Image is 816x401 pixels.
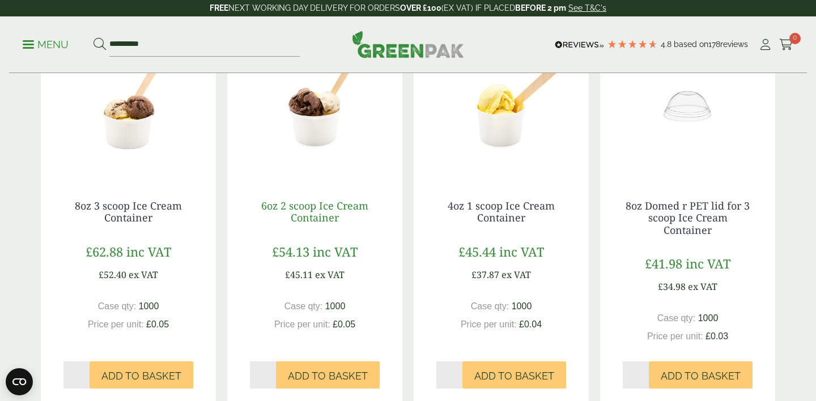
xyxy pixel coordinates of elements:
[471,301,509,311] span: Case qty:
[272,243,309,260] span: £54.13
[285,268,313,281] span: £45.11
[6,368,33,395] button: Open CMP widget
[607,39,658,49] div: 4.78 Stars
[146,319,169,329] span: £0.05
[512,301,532,311] span: 1000
[568,3,606,12] a: See T&C's
[23,38,69,49] a: Menu
[101,370,181,382] span: Add to Basket
[519,319,542,329] span: £0.04
[288,370,368,382] span: Add to Basket
[474,370,554,382] span: Add to Basket
[705,331,728,341] span: £0.03
[647,331,703,341] span: Price per unit:
[626,199,750,237] a: 8oz Domed r PET lid for 3 scoop Ice Cream Container
[661,370,741,382] span: Add to Basket
[645,255,682,272] span: £41.98
[708,40,720,49] span: 178
[274,319,330,329] span: Price per unit:
[674,40,708,49] span: Based on
[98,301,137,311] span: Case qty:
[686,255,730,272] span: inc VAT
[129,268,158,281] span: ex VAT
[458,243,496,260] span: £45.44
[88,319,144,329] span: Price per unit:
[325,301,346,311] span: 1000
[720,40,748,49] span: reviews
[501,268,531,281] span: ex VAT
[471,268,499,281] span: £37.87
[23,38,69,52] p: Menu
[779,39,793,50] i: Cart
[515,3,566,12] strong: BEFORE 2 pm
[649,361,753,389] button: Add to Basket
[461,319,517,329] span: Price per unit:
[414,36,589,177] img: 4oz 1 Scoop Ice Cream Container with Ice Cream
[779,36,793,53] a: 0
[41,36,216,177] img: 8oz 3 Scoop Ice Cream Container with Ice Cream
[284,301,323,311] span: Case qty:
[657,313,696,323] span: Case qty:
[99,268,126,281] span: £52.40
[661,40,674,49] span: 4.8
[499,243,544,260] span: inc VAT
[90,361,193,389] button: Add to Basket
[600,36,775,177] img: 4oz Ice Cream lid
[448,199,555,225] a: 4oz 1 scoop Ice Cream Container
[658,280,686,293] span: £34.98
[758,39,772,50] i: My Account
[276,361,380,389] button: Add to Basket
[139,301,159,311] span: 1000
[126,243,171,260] span: inc VAT
[313,243,358,260] span: inc VAT
[789,33,801,44] span: 0
[333,319,355,329] span: £0.05
[75,199,182,225] a: 8oz 3 scoop Ice Cream Container
[261,199,368,225] a: 6oz 2 scoop Ice Cream Container
[227,36,402,177] img: 6oz 2 Scoop Ice Cream Container with Ice Cream
[462,361,566,389] button: Add to Basket
[555,41,604,49] img: REVIEWS.io
[315,268,345,281] span: ex VAT
[210,3,228,12] strong: FREE
[400,3,441,12] strong: OVER £100
[688,280,717,293] span: ex VAT
[352,31,464,58] img: GreenPak Supplies
[86,243,123,260] span: £62.88
[698,313,719,323] span: 1000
